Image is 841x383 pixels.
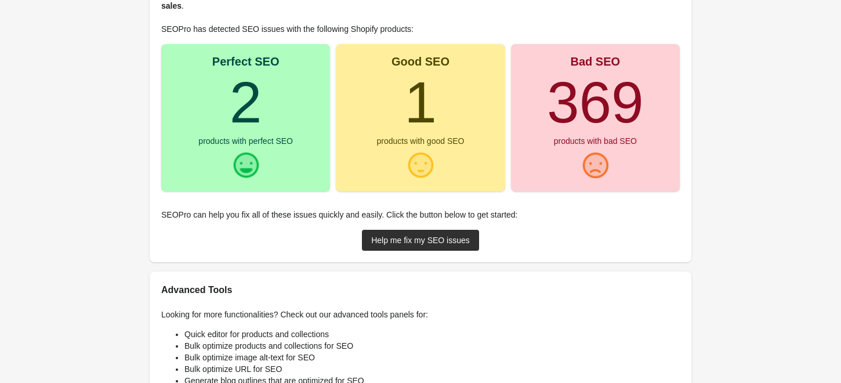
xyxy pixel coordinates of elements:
div: Perfect SEO [212,56,280,67]
a: Help me fix my SEO issues [362,230,479,251]
p: SEOPro has detected SEO issues with the following Shopify products: [161,23,680,35]
p: SEOPro can help you fix all of these issues quickly and easily. Click the button below to get sta... [161,209,680,221]
li: Bulk optimize image alt-text for SEO [184,352,680,363]
turbo-frame: 2 [230,70,262,135]
h2: Advanced Tools [161,283,680,297]
div: products with good SEO [377,137,465,145]
li: Bulk optimize products and collections for SEO [184,340,680,352]
li: Bulk optimize URL for SEO [184,363,680,375]
div: Help me fix my SEO issues [371,236,470,245]
div: Good SEO [391,56,449,67]
div: products with bad SEO [554,137,637,145]
div: Bad SEO [571,56,621,67]
turbo-frame: 369 [547,70,644,135]
turbo-frame: 1 [404,70,437,135]
li: Quick editor for products and collections [184,328,680,340]
div: products with perfect SEO [198,137,293,145]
